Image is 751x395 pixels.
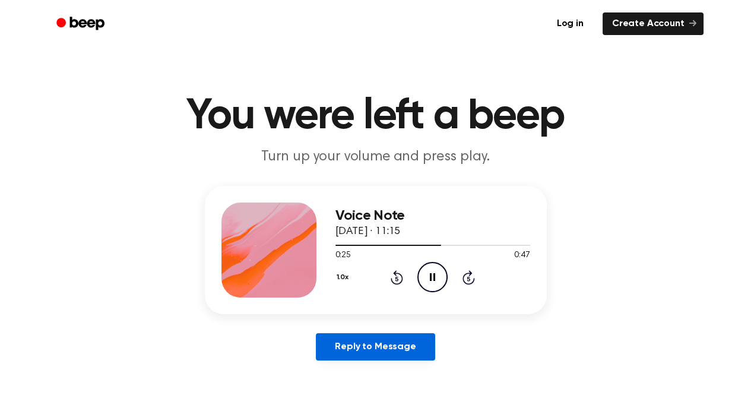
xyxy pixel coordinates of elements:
[148,147,604,167] p: Turn up your volume and press play.
[316,333,435,361] a: Reply to Message
[335,226,401,237] span: [DATE] · 11:15
[48,12,115,36] a: Beep
[603,12,704,35] a: Create Account
[335,249,351,262] span: 0:25
[335,267,353,287] button: 1.0x
[335,208,530,224] h3: Voice Note
[72,95,680,138] h1: You were left a beep
[514,249,530,262] span: 0:47
[545,10,595,37] a: Log in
